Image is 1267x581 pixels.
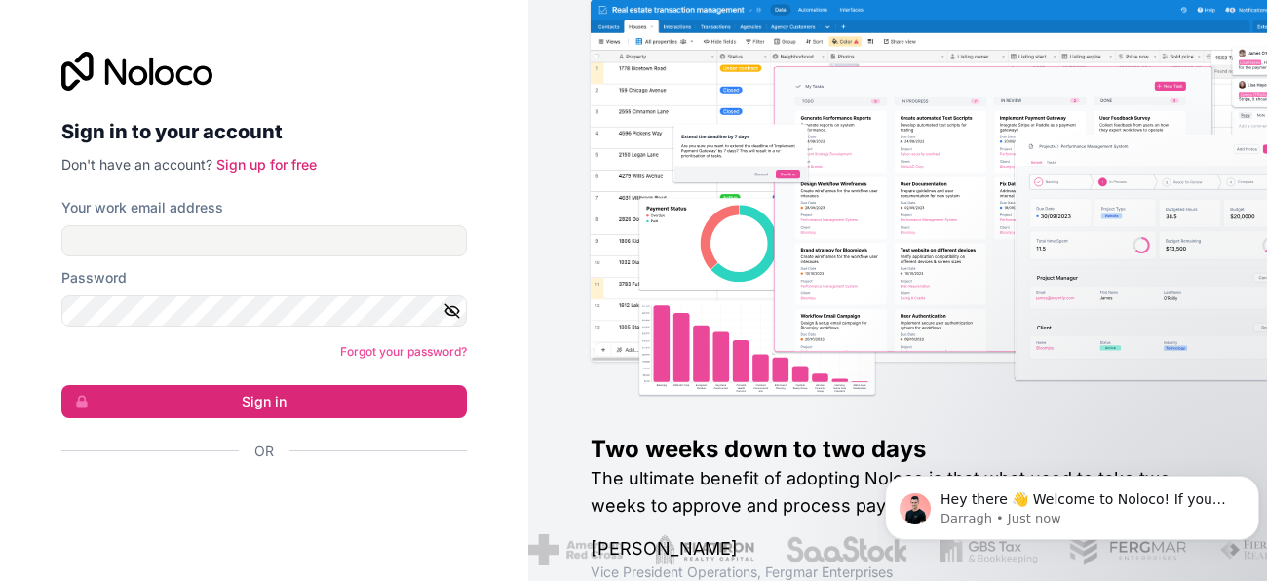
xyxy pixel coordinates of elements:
a: Sign up for free [216,156,317,173]
iframe: Botão Iniciar sessão com o Google [52,483,461,525]
span: Don't have an account? [61,156,212,173]
h2: Sign in to your account [61,114,467,149]
iframe: Intercom notifications message [877,435,1267,571]
span: Or [254,442,274,461]
h1: Two weeks down to two days [591,434,1205,465]
button: Sign in [61,385,467,418]
h2: The ultimate benefit of adopting Noloco is that what used to take two weeks to approve and proces... [591,465,1205,520]
a: Forgot your password? [340,344,467,359]
h1: [PERSON_NAME] [591,535,1205,562]
label: Password [61,268,127,288]
img: /assets/american-red-cross-BAupjrZR.png [528,534,623,565]
input: Password [61,295,467,327]
label: Your work email address [61,198,223,217]
input: Email address [61,225,467,256]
